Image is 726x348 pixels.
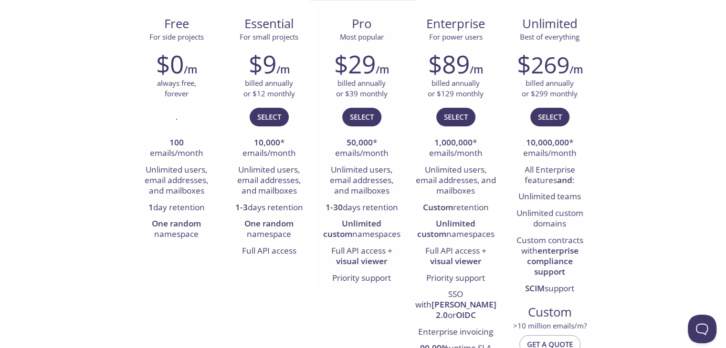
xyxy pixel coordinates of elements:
li: retention [415,200,496,216]
span: Most popular [340,32,384,41]
span: Select [257,111,281,123]
li: Enterprise invoicing [415,324,496,340]
p: billed annually or $39 monthly [336,78,388,99]
strong: visual viewer [430,256,481,266]
span: 269 [531,49,569,80]
strong: Unlimited custom [417,218,476,239]
span: Best of everything [520,32,579,41]
iframe: Help Scout Beacon - Open [688,315,716,343]
li: All Enterprise features : [511,162,589,189]
strong: Custom [423,202,453,213]
h6: /m [276,61,290,78]
button: Select [250,108,289,126]
strong: 1-3 [235,202,248,213]
li: namespaces [323,216,401,243]
button: Select [530,108,569,126]
h2: $29 [334,50,376,78]
span: Essential [231,16,308,32]
li: Full API access + [415,243,496,270]
strong: visual viewer [336,256,387,266]
li: SSO with or [415,287,496,324]
h2: $ [517,50,569,78]
li: Priority support [415,270,496,287]
strong: One random [152,218,201,229]
li: namespaces [415,216,496,243]
li: * emails/month [415,135,496,162]
li: Unlimited custom domains [511,205,589,233]
span: Select [444,111,468,123]
span: For small projects [240,32,298,41]
li: * emails/month [511,135,589,162]
span: Select [350,111,374,123]
strong: 1,000,000 [434,137,473,148]
strong: 10,000,000 [526,137,569,148]
li: support [511,281,589,297]
strong: OIDC [456,309,476,320]
h6: /m [376,61,389,78]
h6: /m [184,61,197,78]
li: day retention [137,200,216,216]
li: namespace [230,216,308,243]
span: Unlimited [522,15,578,32]
strong: 10,000 [254,137,280,148]
h2: $0 [156,50,184,78]
strong: 50,000 [347,137,373,148]
strong: enterprise compliance support [527,245,579,277]
li: days retention [323,200,401,216]
p: billed annually or $12 monthly [243,78,295,99]
span: Enterprise [416,16,496,32]
p: billed annually or $299 monthly [522,78,578,99]
li: days retention [230,200,308,216]
span: Pro [323,16,400,32]
h2: $89 [428,50,470,78]
span: Custom [511,304,589,320]
li: Priority support [323,270,401,287]
li: * emails/month [323,135,401,162]
li: namespace [137,216,216,243]
h6: /m [470,61,483,78]
span: For power users [429,32,483,41]
li: Unlimited users, email addresses, and mailboxes [137,162,216,200]
button: Select [342,108,381,126]
span: > 10 million emails/m? [513,321,587,330]
strong: SCIM [525,283,545,294]
li: Full API access [230,243,308,259]
p: billed annually or $129 monthly [428,78,484,99]
h2: $9 [249,50,276,78]
button: Select [436,108,475,126]
li: * emails/month [230,135,308,162]
strong: 100 [169,137,184,148]
p: always free, forever [157,78,196,99]
span: Select [538,111,562,123]
strong: Unlimited custom [323,218,382,239]
span: Free [138,16,215,32]
span: For side projects [149,32,204,41]
li: emails/month [137,135,216,162]
li: Unlimited users, email addresses, and mailboxes [230,162,308,200]
strong: One random [244,218,294,229]
strong: and [557,174,572,185]
li: Unlimited teams [511,189,589,205]
h6: /m [569,61,583,78]
li: Full API access + [323,243,401,270]
strong: [PERSON_NAME] 2.0 [431,299,496,320]
strong: 1-30 [326,202,343,213]
li: Custom contracts with [511,233,589,281]
li: Unlimited users, email addresses, and mailboxes [323,162,401,200]
strong: 1 [148,202,153,213]
li: Unlimited users, email addresses, and mailboxes [415,162,496,200]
